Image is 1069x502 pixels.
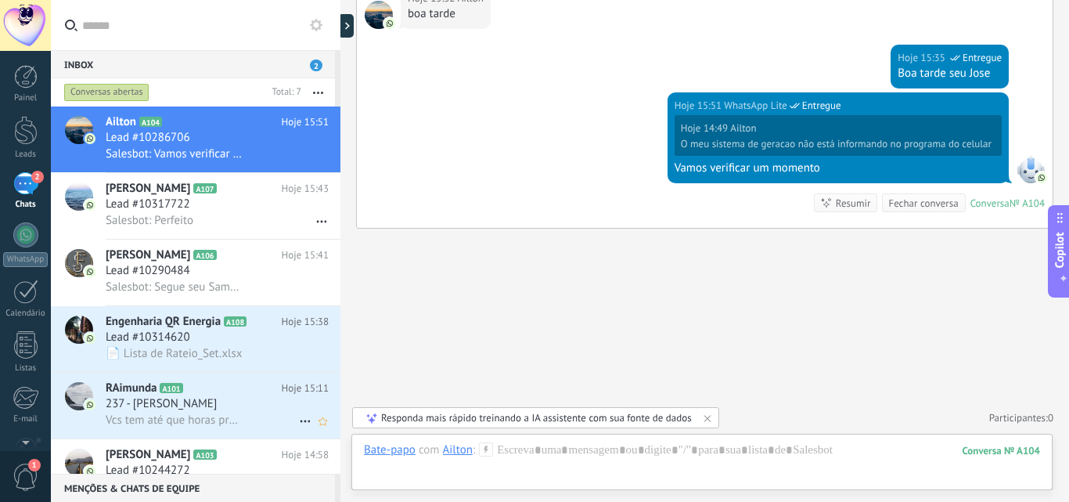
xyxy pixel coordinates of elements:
div: Boa tarde seu Jose [898,66,1002,81]
span: Lead #10317722 [106,197,190,212]
img: com.amocrm.amocrmwa.svg [1036,172,1047,183]
span: [PERSON_NAME] [106,447,190,463]
span: 0 [1048,411,1053,424]
div: Listas [3,363,49,374]
span: A108 [224,316,247,327]
span: Salesbot: Vamos verificar um momento [106,146,243,161]
a: avataricon[PERSON_NAME]A106Hoje 15:41Lead #10290484Salesbot: Segue seu Samuel [51,240,340,305]
a: avatariconEngenharia QR EnergiaA108Hoje 15:38Lead #10314620📄 Lista de Rateio_Set.xlsx [51,306,340,372]
span: Hoje 15:11 [282,381,329,396]
div: Conversas abertas [64,83,149,102]
span: [PERSON_NAME] [106,181,190,197]
span: A104 [139,117,162,127]
div: Hoje 15:51 [675,98,725,114]
span: RAimunda [106,381,157,396]
div: Chats [3,200,49,210]
span: com [419,442,440,458]
button: Mais [301,78,335,107]
span: Salesbot: Segue seu Samuel [106,280,243,294]
span: Hoje 15:51 [282,114,329,130]
span: 237 - [PERSON_NAME] [106,396,217,412]
img: icon [85,399,95,410]
span: WhatsApp Lite [724,98,786,114]
span: Hoje 14:58 [282,447,329,463]
span: Hoje 15:43 [282,181,329,197]
span: WhatsApp Lite [1017,155,1045,183]
span: Salesbot: Perfeito [106,213,193,228]
div: Total: 7 [266,85,301,100]
span: Hoje 15:41 [282,247,329,263]
span: Ailton [730,121,756,135]
span: 2 [31,171,44,183]
img: com.amocrm.amocrmwa.svg [384,18,395,29]
span: A101 [160,383,182,393]
span: A107 [193,183,216,193]
div: Resumir [836,196,871,211]
span: 2 [310,60,322,71]
span: Entregue [963,50,1002,66]
span: Lead #10314620 [106,330,190,345]
div: Inbox [51,50,335,78]
div: Fechar conversa [888,196,958,211]
span: Entregue [802,98,841,114]
span: Lead #10286706 [106,130,190,146]
a: avatariconAiltonA104Hoje 15:51Lead #10286706Salesbot: Vamos verificar um momento [51,107,340,172]
span: Copilot [1052,232,1067,268]
div: Mostrar [338,14,354,38]
div: Responda mais rápido treinando a IA assistente com sua fonte de dados [381,411,692,424]
span: Lead #10290484 [106,263,190,279]
div: № A104 [1010,197,1045,210]
div: boa tarde [408,6,484,22]
span: Engenharia QR Energia [106,314,221,330]
span: A106 [193,250,216,260]
div: Hoje 14:49 [681,122,731,135]
span: Vcs tem até que horas pra vim ?? [106,413,243,428]
div: Vamos verificar um momento [675,161,1002,176]
div: O meu sistema de geracao não está informando no programa do celular [681,138,992,150]
span: 1 [28,459,41,471]
div: Hoje 15:35 [898,50,948,66]
div: Menções & Chats de equipe [51,474,335,502]
span: 📄 Lista de Rateio_Set.xlsx [106,346,243,361]
a: Participantes:0 [989,411,1053,424]
div: Leads [3,150,49,160]
div: Ailton [443,442,473,457]
span: Hoje 15:38 [282,314,329,330]
a: avataricon[PERSON_NAME]A107Hoje 15:43Lead #10317722Salesbot: Perfeito [51,173,340,239]
div: E-mail [3,414,49,424]
img: icon [85,333,95,344]
img: icon [85,133,95,144]
div: Painel [3,93,49,103]
span: A103 [193,450,216,460]
img: icon [85,200,95,211]
a: avatariconRAimundaA101Hoje 15:11237 - [PERSON_NAME]Vcs tem até que horas pra vim ?? [51,373,340,439]
div: 104 [963,444,1040,457]
span: [PERSON_NAME] [106,247,190,263]
div: Calendário [3,309,49,319]
img: icon [85,266,95,277]
div: WhatsApp [3,252,48,267]
span: Lead #10244272 [106,463,190,479]
span: Ailton [365,1,393,29]
div: Conversa [970,197,1010,210]
span: : [473,442,475,458]
img: icon [85,466,95,477]
span: Ailton [106,114,136,130]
